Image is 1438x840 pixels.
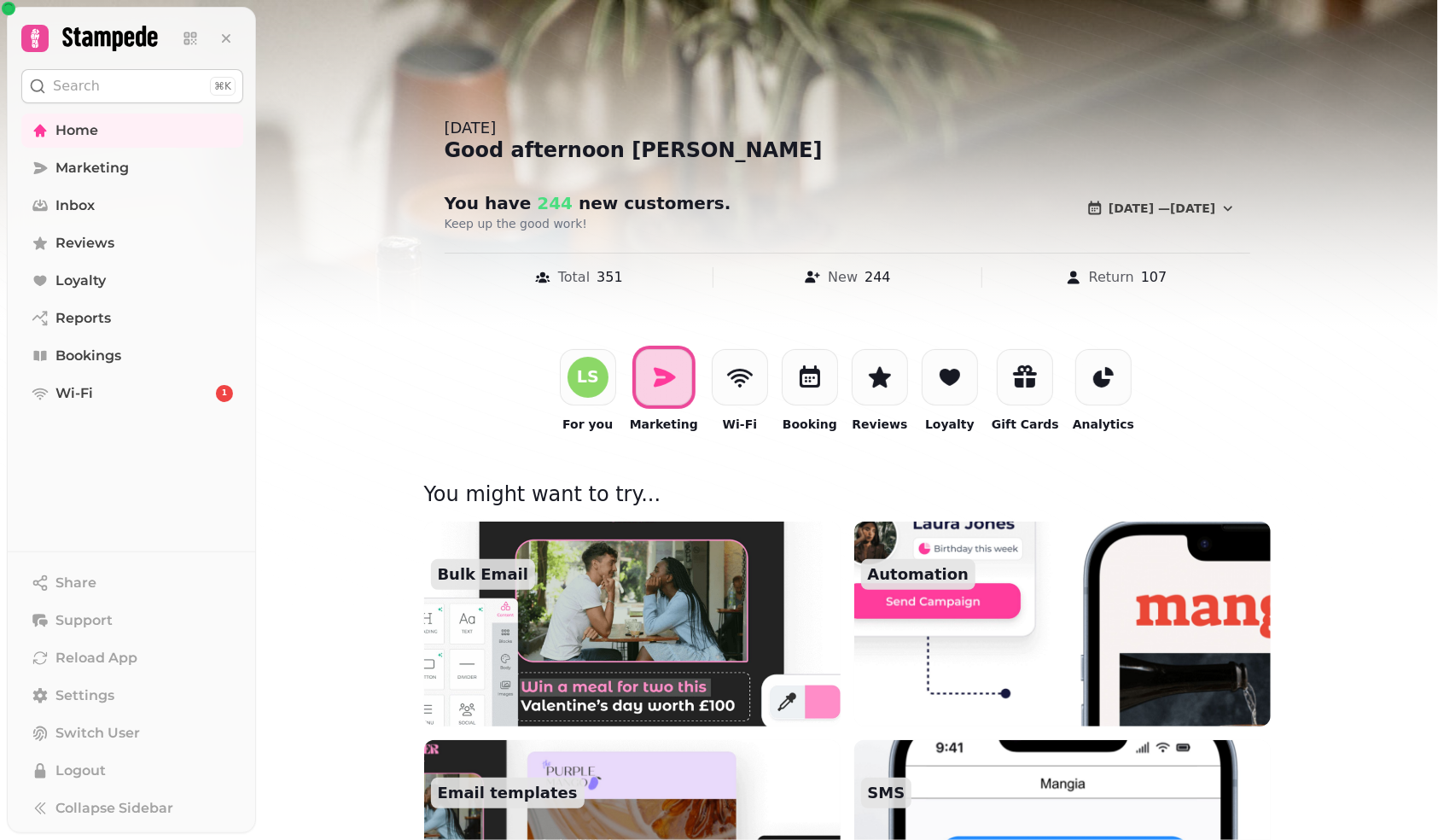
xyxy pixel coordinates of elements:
[925,416,975,433] p: Loyalty
[431,559,535,590] p: Bulk Email
[861,778,912,808] p: SMS
[424,522,841,726] a: Bulk Email
[210,77,236,96] div: ⌘K
[424,481,1271,522] p: You might want to try...
[21,791,243,825] button: Collapse Sidebar
[1073,416,1134,433] p: Analytics
[55,195,95,216] span: Inbox
[21,679,243,713] a: Settings
[21,716,243,750] button: Switch User
[723,416,757,433] p: Wi-Fi
[55,233,114,254] span: Reviews
[55,685,114,706] span: Settings
[854,522,1271,726] a: Automation
[21,189,243,223] a: Inbox
[55,346,121,366] span: Bookings
[55,798,173,819] span: Collapse Sidebar
[21,376,243,411] a: Wi-Fi1
[562,416,613,433] p: For you
[55,120,98,141] span: Home
[21,151,243,185] a: Marketing
[861,559,976,590] p: Automation
[55,723,140,744] span: Switch User
[55,610,113,631] span: Support
[853,416,908,433] p: Reviews
[55,383,93,404] span: Wi-Fi
[21,114,243,148] a: Home
[21,754,243,788] button: Logout
[992,416,1059,433] p: Gift Cards
[21,264,243,298] a: Loyalty
[1073,191,1249,225] button: [DATE] —[DATE]
[431,778,585,808] p: Email templates
[630,416,698,433] p: Marketing
[21,339,243,373] a: Bookings
[21,226,243,260] a: Reviews
[783,416,837,433] p: Booking
[55,573,96,593] span: Share
[445,116,1250,140] div: [DATE]
[1109,202,1215,214] span: [DATE] — [DATE]
[445,191,772,215] h2: You have new customer s .
[21,69,243,103] button: Search⌘K
[21,604,243,638] button: Support
[21,301,243,335] a: Reports
[55,761,106,781] span: Logout
[403,511,861,737] img: aHR0cHM6Ly9zMy5ldS13ZXN0LTEuYW1hem9uYXdzLmNvbS9hc3NldHMuYmxhY2tieC5pby9wcm9kdWN0L2hvbWUvaW5mb3JtY...
[445,215,882,232] p: Keep up the good work!
[445,137,1250,164] div: Good afternoon [PERSON_NAME]
[531,193,573,213] span: 244
[854,522,1271,726] img: aHR0cHM6Ly9zMy5ldS13ZXN0LTEuYW1hem9uYXdzLmNvbS9hc3NldHMuYmxhY2tieC5pby9wcm9kdWN0L2hvbWUvaW5mb3JtY...
[21,641,243,675] button: Reload App
[55,648,137,668] span: Reload App
[222,388,227,400] span: 1
[21,566,243,600] button: Share
[55,158,129,178] span: Marketing
[55,271,106,291] span: Loyalty
[55,308,111,329] span: Reports
[53,76,100,96] p: Search
[577,369,599,385] div: L S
